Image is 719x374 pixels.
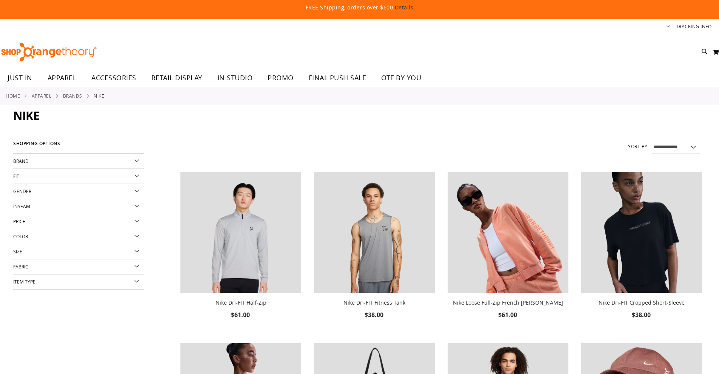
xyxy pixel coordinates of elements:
a: Nike Dri-FIT Cropped Short-Sleeve [581,172,702,294]
a: OTF BY YOU [374,69,429,87]
span: ACCESSORIES [91,69,136,86]
div: Item Type [13,274,144,290]
div: product [577,169,706,339]
a: Nike Dri-FIT Half-Zip [216,299,266,306]
span: Size [13,248,22,254]
span: Item Type [13,279,35,285]
a: APPAREL [32,92,52,99]
a: Details [395,4,414,11]
div: Inseam [13,199,144,214]
span: $38.00 [632,311,652,319]
img: Nike Dri-FIT Fitness Tank [314,172,435,293]
img: Nike Dri-FIT Half-Zip [180,172,301,293]
div: product [444,169,572,339]
span: Brand [13,158,29,164]
strong: Shopping Options [13,138,144,154]
button: Account menu [667,23,670,31]
div: Size [13,244,144,259]
a: Nike Dri-FIT Fitness Tank [314,172,435,294]
span: APPAREL [48,69,77,86]
span: Inseam [13,203,30,209]
div: product [310,169,439,339]
div: Price [13,214,144,229]
label: Sort By [628,143,648,150]
a: APPAREL [40,69,84,86]
a: ACCESSORIES [84,69,144,87]
span: Color [13,233,28,239]
span: OTF BY YOU [381,69,421,86]
span: JUST IN [8,69,32,86]
a: Nike Loose Full-Zip French Terry Hoodie [448,172,568,294]
span: Fabric [13,264,28,270]
span: RETAIL DISPLAY [151,69,202,86]
a: Nike Dri-FIT Half-Zip [180,172,301,294]
a: FINAL PUSH SALE [301,69,374,87]
span: FINAL PUSH SALE [309,69,366,86]
div: Fabric [13,259,144,274]
div: Color [13,229,144,244]
a: Home [6,92,20,99]
span: Price [13,218,25,224]
div: Fit [13,169,144,184]
p: FREE Shipping, orders over $600. [133,4,586,11]
span: $61.00 [498,311,518,319]
span: Nike [13,108,39,123]
a: Tracking Info [676,23,712,30]
span: $61.00 [231,311,251,319]
strong: Nike [94,92,104,99]
a: Nike Loose Full-Zip French [PERSON_NAME] [453,299,563,306]
span: PROMO [268,69,294,86]
div: product [177,169,305,339]
a: IN STUDIO [210,69,260,87]
div: Brand [13,154,144,169]
a: BRANDS [63,92,82,99]
a: PROMO [260,69,301,87]
span: Fit [13,173,19,179]
div: Gender [13,184,144,199]
span: $38.00 [365,311,385,319]
a: RETAIL DISPLAY [144,69,210,87]
img: Nike Loose Full-Zip French Terry Hoodie [448,172,568,293]
a: Nike Dri-FIT Fitness Tank [343,299,405,306]
span: IN STUDIO [217,69,253,86]
img: Nike Dri-FIT Cropped Short-Sleeve [581,172,702,293]
span: Gender [13,188,31,194]
a: Nike Dri-FIT Cropped Short-Sleeve [599,299,685,306]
